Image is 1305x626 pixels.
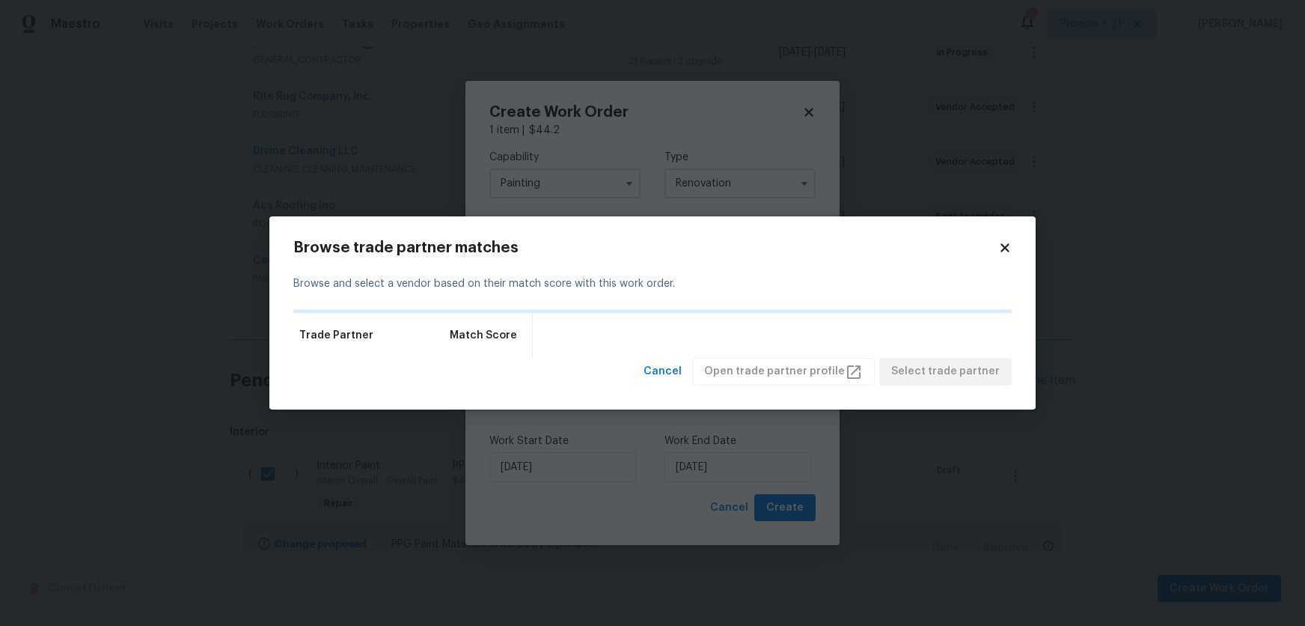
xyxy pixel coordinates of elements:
[299,328,373,343] span: Trade Partner
[638,358,688,386] button: Cancel
[293,258,1012,310] div: Browse and select a vendor based on their match score with this work order.
[644,362,682,381] span: Cancel
[293,240,998,255] h2: Browse trade partner matches
[450,328,517,343] span: Match Score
